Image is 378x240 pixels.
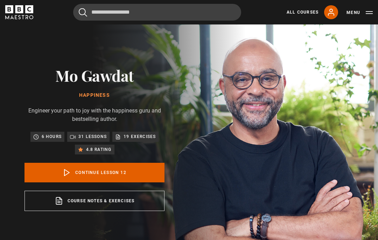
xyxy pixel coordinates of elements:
[73,4,241,21] input: Search
[5,5,33,19] svg: BBC Maestro
[42,133,62,140] p: 6 hours
[79,8,87,17] button: Submit the search query
[78,133,107,140] p: 31 lessons
[24,66,164,84] h2: Mo Gawdat
[24,163,164,182] a: Continue lesson 12
[86,146,112,153] p: 4.8 rating
[24,191,164,211] a: Course notes & exercises
[24,107,164,123] p: Engineer your path to joy with the happiness guru and bestselling author.
[124,133,156,140] p: 19 exercises
[346,9,373,16] button: Toggle navigation
[287,9,318,15] a: All Courses
[24,93,164,98] h1: Happiness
